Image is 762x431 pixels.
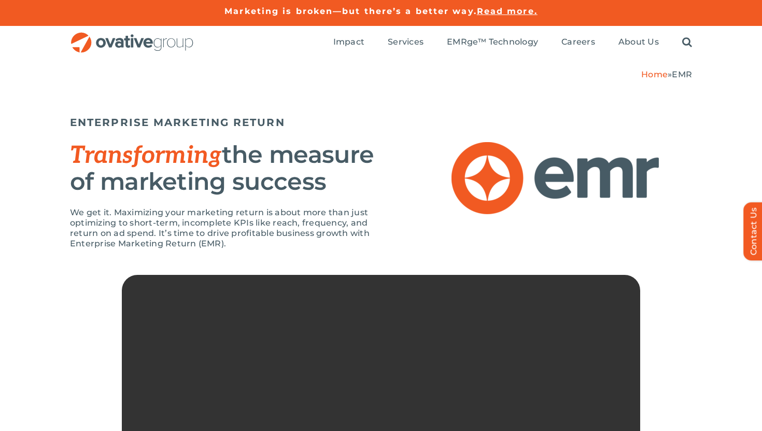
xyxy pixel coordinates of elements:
[561,37,595,47] span: Careers
[641,69,692,79] span: »
[224,6,477,16] a: Marketing is broken—but there’s a better way.
[447,37,538,48] a: EMRge™ Technology
[333,37,364,47] span: Impact
[451,142,659,214] img: EMR – Logo
[333,37,364,48] a: Impact
[561,37,595,48] a: Careers
[477,6,538,16] a: Read more.
[70,207,381,249] p: We get it. Maximizing your marketing return is about more than just optimizing to short-term, inc...
[333,26,692,59] nav: Menu
[70,141,222,170] span: Transforming
[70,31,194,41] a: OG_Full_horizontal_RGB
[70,116,381,129] h5: ENTERPRISE MARKETING RETURN
[618,37,659,47] span: About Us
[641,69,668,79] a: Home
[618,37,659,48] a: About Us
[388,37,424,48] a: Services
[70,142,381,194] h2: the measure of marketing success
[388,37,424,47] span: Services
[447,37,538,47] span: EMRge™ Technology
[672,69,692,79] span: EMR
[682,37,692,48] a: Search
